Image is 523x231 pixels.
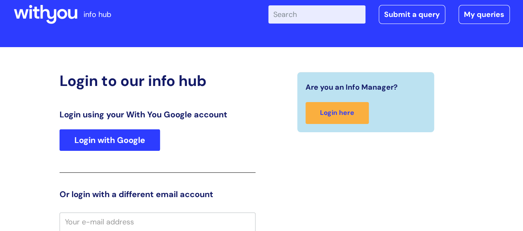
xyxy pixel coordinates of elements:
[60,110,256,119] h3: Login using your With You Google account
[306,102,369,124] a: Login here
[84,8,111,21] p: info hub
[459,5,510,24] a: My queries
[60,129,160,151] a: Login with Google
[306,81,398,94] span: Are you an Info Manager?
[60,72,256,90] h2: Login to our info hub
[60,189,256,199] h3: Or login with a different email account
[379,5,445,24] a: Submit a query
[268,5,365,24] input: Search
